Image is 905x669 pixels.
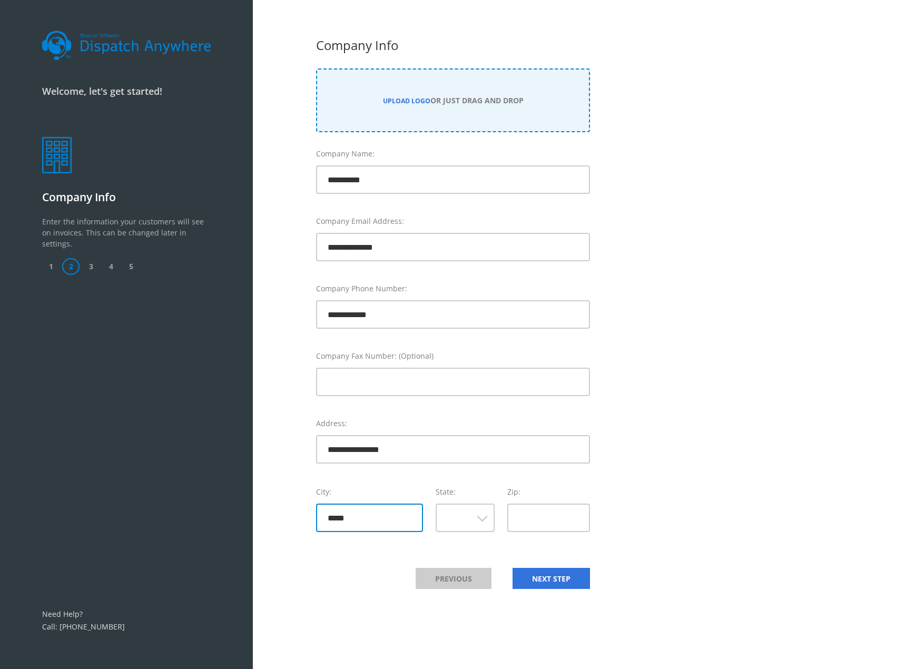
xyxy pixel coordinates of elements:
[42,216,211,258] p: Enter the information your customers will see on invoices. This can be changed later in settings.
[316,215,590,227] label: Company Email Address:
[383,96,430,105] a: UPLOAD LOGO
[436,486,495,497] label: State:
[62,258,80,275] span: 2
[42,137,72,173] img: company.png
[416,568,491,589] a: PREVIOUS
[42,84,211,99] p: Welcome, let's get started!
[328,95,578,106] div: OR JUST DRAG AND DROP
[42,258,60,275] span: 1
[42,189,211,206] p: Company Info
[316,283,590,294] label: Company Phone Number:
[122,258,140,275] span: 5
[507,486,590,497] label: Zip:
[42,609,83,619] a: Need Help?
[316,148,590,159] label: Company Name:
[513,568,590,589] a: NEXT STEP
[102,258,120,275] span: 4
[82,258,100,275] span: 3
[316,418,590,429] label: Address:
[42,622,125,632] a: Call: [PHONE_NUMBER]
[316,36,590,55] div: Company Info
[316,486,423,497] label: City:
[42,31,211,61] img: dalogo.svg
[316,350,590,361] label: Company Fax Number: (Optional)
